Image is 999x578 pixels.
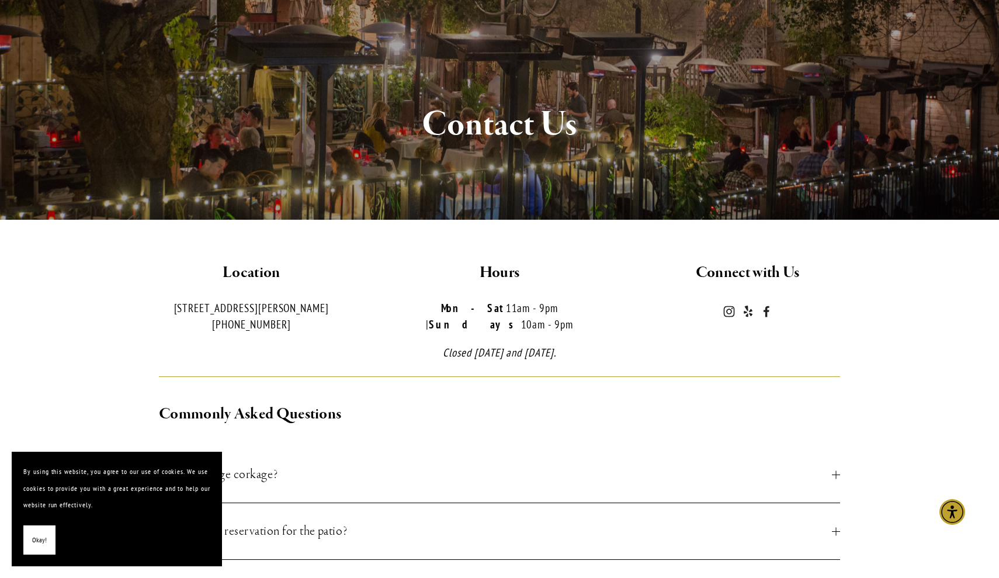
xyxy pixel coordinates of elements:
em: Closed [DATE] and [DATE]. [443,345,556,359]
span: Can I make a reservation for the patio? [159,521,832,542]
a: Novo Restaurant and Lounge [761,306,772,317]
p: 11am - 9pm | 10am - 9pm [386,300,614,333]
a: Instagram [723,306,735,317]
button: Do you charge corkage? [159,447,840,503]
p: By using this website, you agree to our use of cookies. We use cookies to provide you with a grea... [23,463,210,514]
strong: Sundays [429,317,521,331]
span: Do you charge corkage? [159,464,832,485]
button: Okay! [23,525,56,555]
strong: Contact Us [422,102,577,147]
a: Yelp [742,306,754,317]
div: Accessibility Menu [939,499,965,525]
h2: Location [137,261,366,285]
p: [STREET_ADDRESS][PERSON_NAME] [PHONE_NUMBER] [137,300,366,333]
button: Can I make a reservation for the patio? [159,503,840,559]
h2: Commonly Asked Questions [159,402,840,427]
span: Okay! [32,532,47,549]
h2: Hours [386,261,614,285]
strong: Mon-Sat [441,301,506,315]
section: Cookie banner [12,452,222,566]
h2: Connect with Us [633,261,862,285]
